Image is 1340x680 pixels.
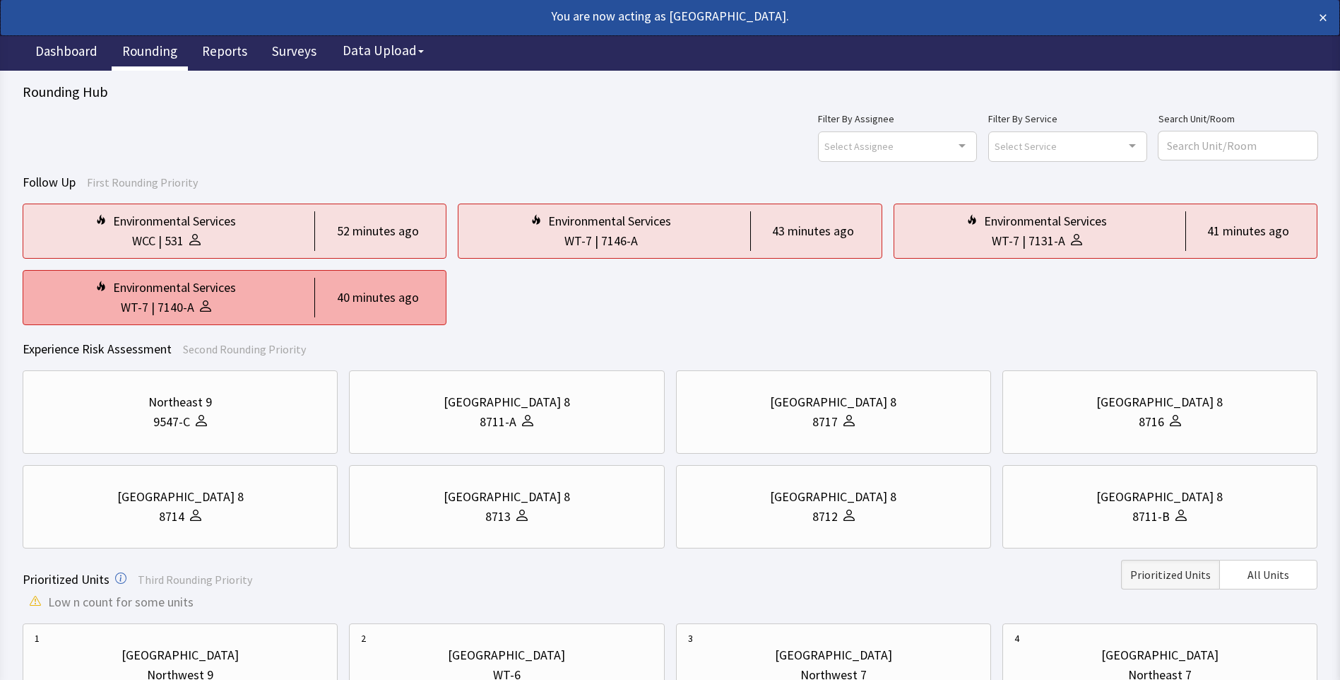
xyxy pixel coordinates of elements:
div: [GEOGRAPHIC_DATA] [121,645,239,665]
div: 41 minutes ago [1207,221,1289,241]
label: Filter By Assignee [818,110,977,127]
div: 7146-A [601,231,638,251]
span: Third Rounding Priority [138,573,252,587]
div: Environmental Services [984,211,1107,231]
div: [GEOGRAPHIC_DATA] 8 [444,392,570,412]
div: 43 minutes ago [772,221,854,241]
div: [GEOGRAPHIC_DATA] [775,645,892,665]
div: | [155,231,165,251]
div: 531 [165,231,184,251]
span: Prioritized Units [23,571,109,587]
span: Select Assignee [824,138,894,154]
button: × [1319,6,1327,29]
div: Follow Up [23,172,1317,192]
div: 3 [688,631,693,645]
div: 40 minutes ago [337,288,419,307]
div: [GEOGRAPHIC_DATA] [1101,645,1219,665]
span: Low n count for some units [48,592,194,612]
div: [GEOGRAPHIC_DATA] 8 [1096,392,1223,412]
div: WT-7 [992,231,1019,251]
div: Rounding Hub [23,82,1317,102]
div: 7131-A [1028,231,1065,251]
div: Environmental Services [113,278,236,298]
div: You are now acting as [GEOGRAPHIC_DATA]. [13,6,1196,26]
button: Prioritized Units [1121,560,1219,590]
div: | [592,231,601,251]
div: [GEOGRAPHIC_DATA] 8 [770,487,896,507]
label: Search Unit/Room [1158,110,1317,127]
div: 1 [35,631,40,645]
div: [GEOGRAPHIC_DATA] 8 [770,392,896,412]
button: All Units [1219,560,1317,590]
span: Second Rounding Priority [183,342,306,356]
div: WT-7 [121,298,148,317]
div: 8713 [485,507,511,527]
label: Filter By Service [988,110,1147,127]
div: 8716 [1139,412,1164,432]
div: WT-7 [564,231,592,251]
a: Dashboard [25,35,108,71]
div: Environmental Services [548,211,671,231]
div: [GEOGRAPHIC_DATA] [448,645,565,665]
a: Reports [191,35,258,71]
input: Search Unit/Room [1158,131,1317,160]
div: WCC [132,231,155,251]
span: Select Service [995,138,1057,154]
span: First Rounding Priority [87,175,198,189]
div: 4 [1014,631,1019,645]
div: 8711-A [480,412,516,432]
button: Data Upload [334,37,432,64]
a: Surveys [261,35,327,71]
div: [GEOGRAPHIC_DATA] 8 [1096,487,1223,507]
div: 8714 [159,507,184,527]
div: 7140-A [158,298,194,317]
span: Prioritized Units [1130,566,1211,583]
div: [GEOGRAPHIC_DATA] 8 [117,487,244,507]
div: Experience Risk Assessment [23,339,1317,359]
span: All Units [1247,566,1289,583]
div: Northeast 9 [148,392,212,412]
div: 2 [361,631,366,645]
div: | [1019,231,1028,251]
a: Rounding [112,35,188,71]
div: [GEOGRAPHIC_DATA] 8 [444,487,570,507]
div: 8712 [812,507,838,527]
div: Environmental Services [113,211,236,231]
div: | [148,298,158,317]
div: 9547-C [153,412,190,432]
div: 8717 [812,412,838,432]
div: 52 minutes ago [337,221,419,241]
div: 8711-B [1132,507,1170,527]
